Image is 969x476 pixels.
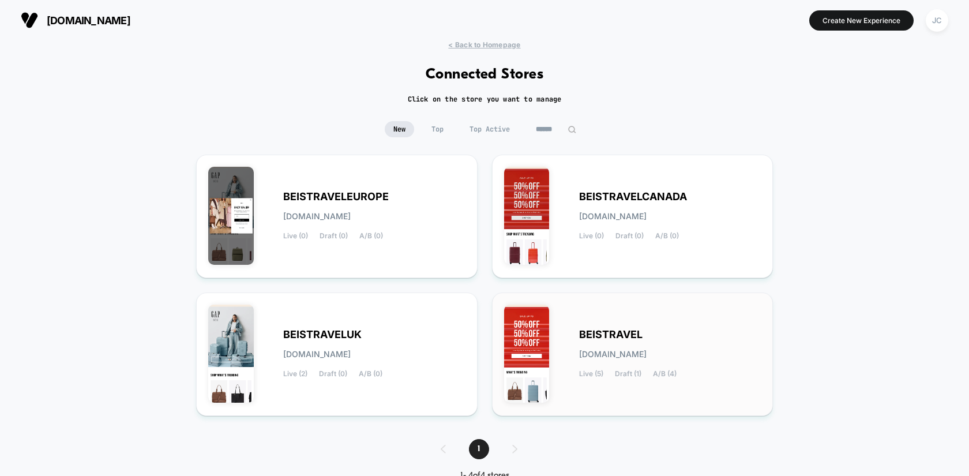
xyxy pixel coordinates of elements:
[579,331,643,339] span: BEISTRAVEL
[283,232,308,240] span: Live (0)
[283,212,351,220] span: [DOMAIN_NAME]
[579,212,647,220] span: [DOMAIN_NAME]
[568,125,576,134] img: edit
[283,350,351,358] span: [DOMAIN_NAME]
[359,370,382,378] span: A/B (0)
[21,12,38,29] img: Visually logo
[653,370,677,378] span: A/B (4)
[208,305,254,403] img: BEISTRAVELUK
[319,370,347,378] span: Draft (0)
[615,232,644,240] span: Draft (0)
[922,9,952,32] button: JC
[283,193,389,201] span: BEISTRAVELEUROPE
[283,331,362,339] span: BEISTRAVELUK
[17,11,134,29] button: [DOMAIN_NAME]
[504,305,550,403] img: BEISTRAVEL
[423,121,452,137] span: Top
[809,10,914,31] button: Create New Experience
[469,439,489,459] span: 1
[47,14,130,27] span: [DOMAIN_NAME]
[359,232,383,240] span: A/B (0)
[504,167,550,265] img: BEISTRAVELCANADA
[579,232,604,240] span: Live (0)
[426,66,544,83] h1: Connected Stores
[385,121,414,137] span: New
[615,370,641,378] span: Draft (1)
[448,40,520,49] span: < Back to Homepage
[655,232,679,240] span: A/B (0)
[579,350,647,358] span: [DOMAIN_NAME]
[579,193,687,201] span: BEISTRAVELCANADA
[461,121,519,137] span: Top Active
[208,167,254,265] img: BEISTRAVELEUROPE
[926,9,948,32] div: JC
[320,232,348,240] span: Draft (0)
[283,370,307,378] span: Live (2)
[408,95,562,104] h2: Click on the store you want to manage
[579,370,603,378] span: Live (5)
